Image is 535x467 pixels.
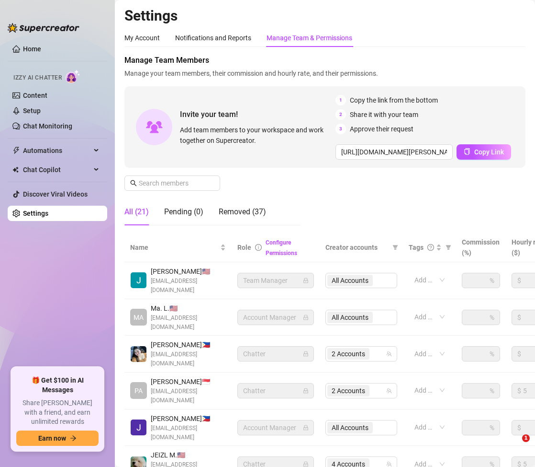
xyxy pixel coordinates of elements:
span: Invite your team! [180,108,335,120]
span: Account Manager [243,420,308,435]
img: Jodi [131,272,146,288]
span: 1 [522,434,530,442]
span: Copy Link [474,148,504,156]
div: Notifications and Reports [175,33,251,43]
span: [EMAIL_ADDRESS][DOMAIN_NAME] [151,387,226,405]
span: 1 [335,95,346,105]
img: logo-BBDzfeDw.svg [8,23,79,33]
a: Chat Monitoring [23,122,72,130]
span: 2 Accounts [327,348,369,360]
span: PA [134,385,143,396]
img: Chat Copilot [12,166,19,173]
span: Account Manager [243,310,308,325]
a: Setup [23,107,41,115]
span: lock [303,388,309,394]
div: Removed (37) [219,206,266,218]
span: Role [237,244,251,251]
span: [PERSON_NAME] 🇵🇭 [151,339,226,350]
span: [PERSON_NAME] 🇺🇸 [151,266,226,277]
span: lock [303,278,309,283]
span: 2 [335,109,346,120]
span: thunderbolt [12,147,20,154]
span: team [386,461,392,467]
span: Earn now [38,434,66,442]
span: [EMAIL_ADDRESS][DOMAIN_NAME] [151,350,226,368]
span: Creator accounts [325,242,389,253]
span: filter [392,245,398,250]
span: [EMAIL_ADDRESS][DOMAIN_NAME] [151,277,226,295]
a: Discover Viral Videos [23,190,88,198]
iframe: Intercom live chat [502,434,525,457]
span: Chatter [243,347,308,361]
a: Content [23,92,47,99]
span: filter [390,240,400,255]
span: lock [303,351,309,357]
span: Share it with your team [350,109,418,120]
a: Settings [23,210,48,217]
span: [PERSON_NAME] 🇸🇬 [151,376,226,387]
span: JEIZL M. 🇺🇸 [151,450,226,460]
span: Name [130,242,218,253]
div: Pending (0) [164,206,203,218]
span: Manage Team Members [124,55,525,66]
button: Earn nowarrow-right [16,431,99,446]
div: All (21) [124,206,149,218]
h2: Settings [124,7,525,25]
span: lock [303,461,309,467]
div: Manage Team & Permissions [267,33,352,43]
span: Team Manager [243,273,308,288]
span: 2 Accounts [332,349,365,359]
span: info-circle [255,244,262,251]
span: Izzy AI Chatter [13,73,62,82]
span: 2 Accounts [327,385,369,397]
span: question-circle [427,244,434,251]
span: Chat Copilot [23,162,91,177]
span: Approve their request [350,124,413,134]
span: arrow-right [70,435,77,442]
span: Share [PERSON_NAME] with a friend, and earn unlimited rewards [16,398,99,427]
span: [EMAIL_ADDRESS][DOMAIN_NAME] [151,424,226,442]
span: lock [303,315,309,320]
span: filter [444,240,453,255]
span: team [386,351,392,357]
th: Name [124,233,232,262]
a: Configure Permissions [266,239,297,257]
img: Sheina Gorriceta [131,346,146,362]
span: Tags [409,242,424,253]
span: Ma. L. 🇺🇸 [151,303,226,314]
span: [PERSON_NAME] 🇵🇭 [151,413,226,424]
button: Copy Link [457,144,511,160]
img: John Lhester [131,420,146,435]
th: Commission (%) [456,233,506,262]
span: Copy the link from the bottom [350,95,438,105]
span: lock [303,425,309,431]
span: Chatter [243,384,308,398]
span: 2 Accounts [332,385,365,396]
span: copy [464,148,470,155]
span: 3 [335,124,346,134]
span: filter [446,245,451,250]
span: Automations [23,143,91,158]
span: Manage your team members, their commission and hourly rate, and their permissions. [124,68,525,79]
span: team [386,388,392,394]
div: My Account [124,33,160,43]
span: search [130,180,137,187]
span: 🎁 Get $100 in AI Messages [16,376,99,395]
input: Search members [139,178,207,188]
img: AI Chatter [66,70,80,83]
a: Home [23,45,41,53]
span: Add team members to your workspace and work together on Supercreator. [180,125,332,146]
span: MA [134,312,144,323]
span: [EMAIL_ADDRESS][DOMAIN_NAME] [151,314,226,332]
